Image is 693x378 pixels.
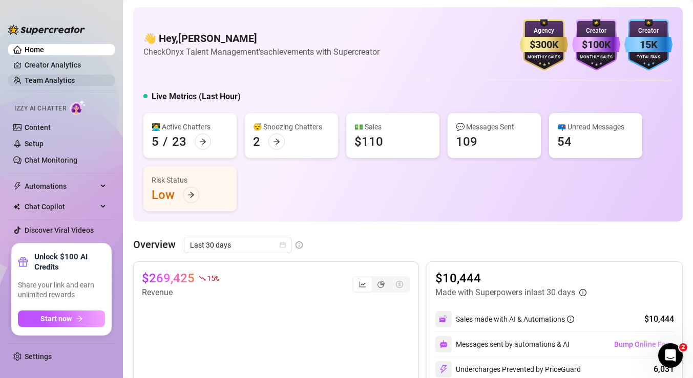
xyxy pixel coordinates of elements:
[25,57,107,73] a: Creator Analytics
[572,19,620,71] img: purple-badge-B9DA21FR.svg
[520,54,568,61] div: Monthly Sales
[152,174,228,186] div: Risk Status
[439,365,448,374] img: svg%3e
[352,276,410,293] div: segmented control
[435,361,581,377] div: Undercharges Prevented by PriceGuard
[207,273,219,283] span: 15 %
[25,46,44,54] a: Home
[142,286,219,299] article: Revenue
[8,25,85,35] img: logo-BBDzfeDw.svg
[253,121,330,132] div: 😴 Snoozing Chatters
[25,140,44,148] a: Setup
[456,134,477,150] div: 109
[624,26,673,36] div: Creator
[190,237,285,253] span: Last 30 days
[579,289,586,296] span: info-circle
[456,314,574,325] div: Sales made with AI & Automations
[572,26,620,36] div: Creator
[439,340,448,348] img: svg%3e
[199,275,206,282] span: fall
[143,46,380,58] article: Check Onyx Talent Management's achievements with Supercreator
[572,54,620,61] div: Monthly Sales
[377,281,385,288] span: pie-chart
[520,26,568,36] div: Agency
[14,104,66,114] span: Izzy AI Chatter
[654,363,674,375] div: 6,031
[199,138,206,145] span: arrow-right
[18,257,28,267] span: gift
[624,54,673,61] div: Total Fans
[25,156,77,164] a: Chat Monitoring
[354,134,383,150] div: $110
[354,121,431,132] div: 💵 Sales
[520,19,568,71] img: gold-badge-CigiZidd.svg
[18,310,105,327] button: Start nowarrow-right
[557,121,634,132] div: 📪 Unread Messages
[624,37,673,53] div: 15K
[152,134,159,150] div: 5
[273,138,280,145] span: arrow-right
[25,123,51,131] a: Content
[614,336,674,352] button: Bump Online Fans
[25,198,97,215] span: Chat Copilot
[456,121,533,132] div: 💬 Messages Sent
[435,336,570,352] div: Messages sent by automations & AI
[572,37,620,53] div: $100K
[13,203,20,210] img: Chat Copilot
[25,76,75,84] a: Team Analytics
[296,241,303,249] span: info-circle
[679,343,687,351] span: 2
[253,134,260,150] div: 2
[439,315,448,324] img: svg%3e
[624,19,673,71] img: blue-badge-DgoSNQY1.svg
[152,91,241,103] h5: Live Metrics (Last Hour)
[25,178,97,194] span: Automations
[567,316,574,323] span: info-circle
[13,182,22,190] span: thunderbolt
[658,343,683,368] iframe: Intercom live chat
[152,121,228,132] div: 👩‍💻 Active Chatters
[18,280,105,300] span: Share your link and earn unlimited rewards
[70,100,86,115] img: AI Chatter
[359,281,366,288] span: line-chart
[34,252,105,272] strong: Unlock $100 AI Credits
[644,313,674,325] div: $10,444
[142,270,195,286] article: $269,425
[435,286,575,299] article: Made with Superpowers in last 30 days
[396,281,403,288] span: dollar-circle
[520,37,568,53] div: $300K
[557,134,572,150] div: 54
[614,340,674,348] span: Bump Online Fans
[187,191,195,198] span: arrow-right
[40,315,72,323] span: Start now
[25,352,52,361] a: Settings
[76,315,83,322] span: arrow-right
[280,242,286,248] span: calendar
[143,31,380,46] h4: 👋 Hey, [PERSON_NAME]
[172,134,186,150] div: 23
[435,270,586,286] article: $10,444
[25,226,94,234] a: Discover Viral Videos
[133,237,176,252] article: Overview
